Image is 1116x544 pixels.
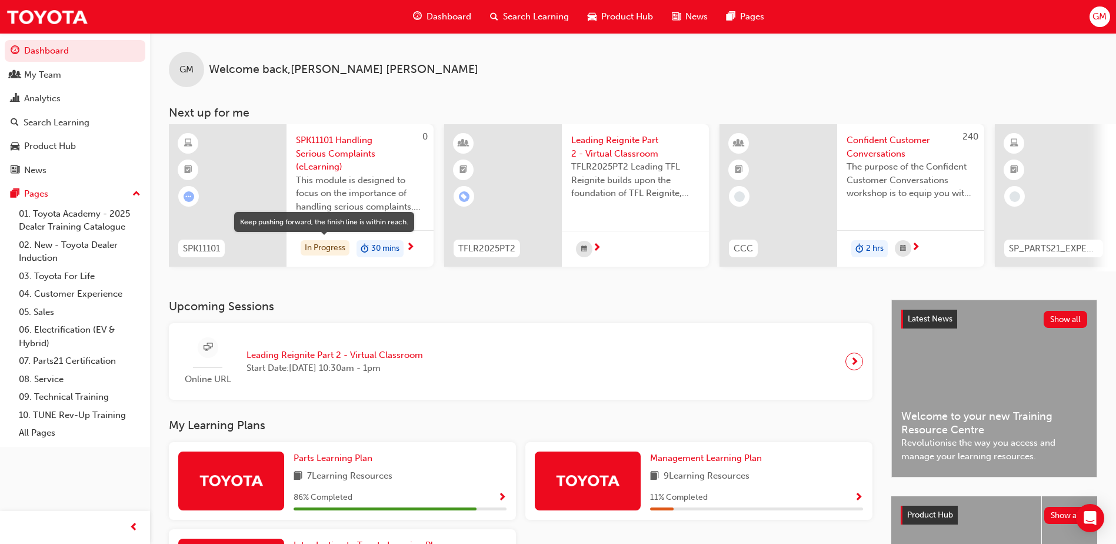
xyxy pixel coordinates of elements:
[11,118,19,128] span: search-icon
[664,469,749,484] span: 9 Learning Resources
[406,243,415,253] span: next-icon
[14,303,145,321] a: 05. Sales
[294,452,377,465] a: Parts Learning Plan
[901,310,1087,329] a: Latest NewsShow all
[5,183,145,205] button: Pages
[1010,191,1020,202] span: learningRecordVerb_NONE-icon
[854,490,863,505] button: Show Progress
[855,241,864,257] span: duration-icon
[24,92,61,105] div: Analytics
[24,116,89,130] div: Search Learning
[5,64,145,86] a: My Team
[199,470,264,490] img: Trak
[184,162,192,178] span: booktick-icon
[571,134,699,160] span: Leading Reignite Part 2 - Virtual Classroom
[866,242,884,256] span: 2 hrs
[907,510,953,520] span: Product Hub
[5,88,145,110] a: Analytics
[184,136,192,151] span: learningResourceType_ELEARNING-icon
[6,4,88,30] img: Trak
[169,124,434,267] a: 0SPK11101SPK11101 Handling Serious Complaints (eLearning)This module is designed to focus on the ...
[129,520,138,535] span: prev-icon
[650,452,767,465] a: Management Learning Plan
[727,9,735,24] span: pages-icon
[717,5,774,29] a: pages-iconPages
[459,191,469,202] span: learningRecordVerb_ENROLL-icon
[24,164,46,177] div: News
[296,174,424,214] span: This module is designed to focus on the importance of handling serious complaints. To provide a c...
[204,340,212,355] span: sessionType_ONLINE_URL-icon
[14,285,145,303] a: 04. Customer Experience
[719,124,984,267] a: 240CCCConfident Customer ConversationsThe purpose of the Confident Customer Conversations worksho...
[490,9,498,24] span: search-icon
[581,242,587,257] span: calendar-icon
[459,136,468,151] span: learningResourceType_INSTRUCTOR_LED-icon
[5,135,145,157] a: Product Hub
[650,491,708,505] span: 11 % Completed
[850,353,859,370] span: next-icon
[11,94,19,104] span: chart-icon
[427,10,471,24] span: Dashboard
[14,205,145,236] a: 01. Toyota Academy - 2025 Dealer Training Catalogue
[169,300,872,313] h3: Upcoming Sessions
[601,10,653,24] span: Product Hub
[184,191,194,202] span: learningRecordVerb_ATTEMPT-icon
[24,187,48,201] div: Pages
[735,162,743,178] span: booktick-icon
[14,370,145,389] a: 08. Service
[294,453,372,463] span: Parts Learning Plan
[371,242,399,256] span: 30 mins
[685,10,708,24] span: News
[1044,507,1088,524] button: Show all
[11,46,19,57] span: guage-icon
[962,131,978,142] span: 240
[14,424,145,442] a: All Pages
[734,242,753,256] span: CCC
[413,9,422,24] span: guage-icon
[5,40,145,62] a: Dashboard
[847,134,975,160] span: Confident Customer Conversations
[1044,311,1088,328] button: Show all
[458,242,515,256] span: TFLR2025PT2
[178,333,863,391] a: Online URLLeading Reignite Part 2 - Virtual ClassroomStart Date:[DATE] 10:30am - 1pm
[891,300,1097,477] a: Latest NewsShow allWelcome to your new Training Resource CentreRevolutionise the way you access a...
[900,241,906,256] span: calendar-icon
[555,470,620,490] img: Trak
[740,10,764,24] span: Pages
[11,189,19,200] span: pages-icon
[588,9,597,24] span: car-icon
[1010,136,1018,151] span: learningResourceType_ELEARNING-icon
[734,191,745,202] span: learningRecordVerb_NONE-icon
[498,490,507,505] button: Show Progress
[672,9,681,24] span: news-icon
[735,136,743,151] span: learningResourceType_INSTRUCTOR_LED-icon
[11,165,19,176] span: news-icon
[592,243,601,254] span: next-icon
[422,131,428,142] span: 0
[24,140,76,153] div: Product Hub
[1076,504,1104,532] div: Open Intercom Messenger
[209,63,478,77] span: Welcome back , [PERSON_NAME] [PERSON_NAME]
[14,267,145,286] a: 03. Toyota For Life
[444,124,709,267] a: TFLR2025PT2Leading Reignite Part 2 - Virtual ClassroomTFLR2025PT2 Leading TFL Reignite builds upo...
[1010,162,1018,178] span: booktick-icon
[183,242,220,256] span: SPK11101
[14,236,145,267] a: 02. New - Toyota Dealer Induction
[294,469,302,484] span: book-icon
[14,352,145,370] a: 07. Parts21 Certification
[571,160,699,200] span: TFLR2025PT2 Leading TFL Reignite builds upon the foundation of TFL Reignite, reaffirming our comm...
[578,5,662,29] a: car-iconProduct Hub
[481,5,578,29] a: search-iconSearch Learning
[650,469,659,484] span: book-icon
[14,321,145,352] a: 06. Electrification (EV & Hybrid)
[498,493,507,503] span: Show Progress
[150,106,1116,120] h3: Next up for me
[1092,10,1107,24] span: GM
[14,388,145,406] a: 09. Technical Training
[901,436,1087,463] span: Revolutionise the way you access and manage your learning resources.
[361,241,369,257] span: duration-icon
[246,361,423,375] span: Start Date: [DATE] 10:30am - 1pm
[901,506,1088,525] a: Product HubShow all
[132,187,141,202] span: up-icon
